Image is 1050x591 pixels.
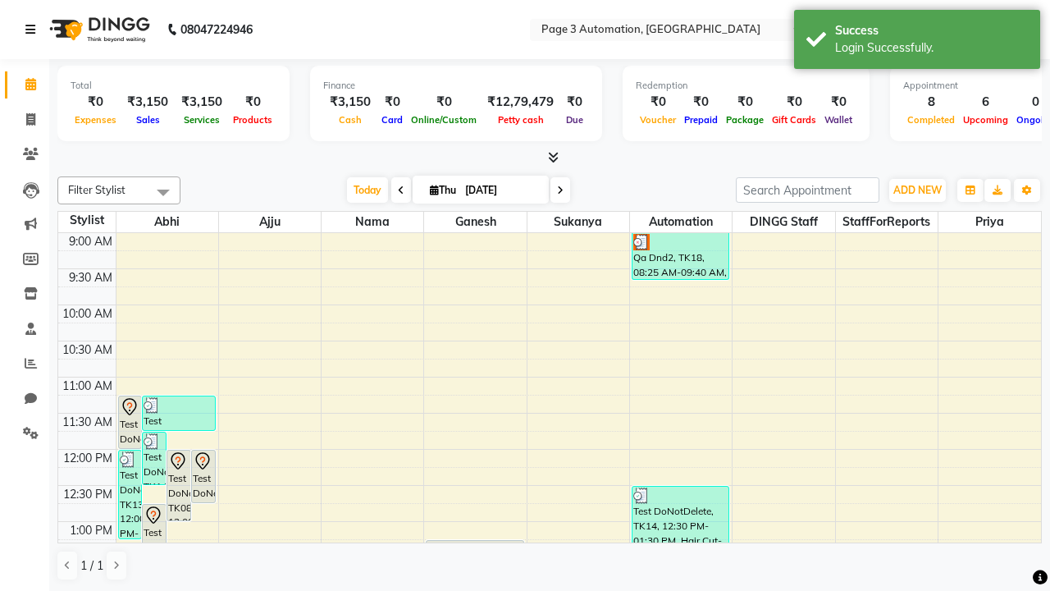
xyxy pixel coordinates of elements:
[119,396,142,448] div: Test DoNotDelete, TK09, 11:15 AM-12:00 PM, Hair Cut-Men
[562,114,587,126] span: Due
[66,269,116,286] div: 9:30 AM
[80,557,103,575] span: 1 / 1
[59,378,116,395] div: 11:00 AM
[347,177,388,203] span: Today
[768,93,820,112] div: ₹0
[121,93,175,112] div: ₹3,150
[768,114,820,126] span: Gift Cards
[959,114,1012,126] span: Upcoming
[59,414,116,431] div: 11:30 AM
[722,93,768,112] div: ₹0
[938,212,1041,232] span: Priya
[68,183,126,196] span: Filter Stylist
[527,212,629,232] span: Sukanya
[192,451,215,502] div: Test DoNotDelete, TK06, 12:00 PM-12:45 PM, Hair Cut-Men
[722,114,768,126] span: Package
[632,233,728,279] div: Qa Dnd2, TK18, 08:25 AM-09:40 AM, Hair Cut By Expert-Men,Hair Cut-Men
[630,212,732,232] span: Automation
[835,39,1028,57] div: Login Successfully.
[60,486,116,503] div: 12:30 PM
[632,487,728,557] div: Test DoNotDelete, TK14, 12:30 PM-01:30 PM, Hair Cut-Women
[820,114,856,126] span: Wallet
[119,451,142,538] div: Test DoNotDelete, TK13, 12:00 PM-01:15 PM, Hair Cut-Men,Hair Cut By Expert-Men
[889,179,946,202] button: ADD NEW
[323,79,589,93] div: Finance
[636,79,856,93] div: Redemption
[143,505,166,575] div: Test DoNotDelete, TK07, 12:45 PM-01:45 PM, Hair Cut-Women
[71,114,121,126] span: Expenses
[167,451,190,520] div: Test DoNotDelete, TK08, 12:00 PM-01:00 PM, Hair Cut-Women
[426,184,460,196] span: Thu
[835,22,1028,39] div: Success
[893,184,942,196] span: ADD NEW
[322,212,423,232] span: Nama
[407,93,481,112] div: ₹0
[143,396,214,430] div: Test DoNotDelete, TK12, 11:15 AM-11:45 AM, Hair Cut By Expert-Men
[143,433,166,484] div: Test DoNotDelete, TK14, 11:45 AM-12:30 PM, Hair Cut-Men
[460,178,542,203] input: 2025-09-04
[424,212,526,232] span: Ganesh
[180,114,224,126] span: Services
[180,7,253,53] b: 08047224946
[219,212,321,232] span: Ajju
[66,233,116,250] div: 9:00 AM
[736,177,879,203] input: Search Appointment
[680,114,722,126] span: Prepaid
[66,522,116,539] div: 1:00 PM
[820,93,856,112] div: ₹0
[680,93,722,112] div: ₹0
[335,114,366,126] span: Cash
[116,212,218,232] span: Abhi
[481,93,560,112] div: ₹12,79,479
[560,93,589,112] div: ₹0
[903,93,959,112] div: 8
[494,114,548,126] span: Petty cash
[42,7,154,53] img: logo
[959,93,1012,112] div: 6
[377,114,407,126] span: Card
[836,212,938,232] span: StaffForReports
[58,212,116,229] div: Stylist
[377,93,407,112] div: ₹0
[59,341,116,359] div: 10:30 AM
[71,79,276,93] div: Total
[229,114,276,126] span: Products
[407,114,481,126] span: Online/Custom
[71,93,121,112] div: ₹0
[903,114,959,126] span: Completed
[60,450,116,467] div: 12:00 PM
[323,93,377,112] div: ₹3,150
[636,93,680,112] div: ₹0
[175,93,229,112] div: ₹3,150
[229,93,276,112] div: ₹0
[59,305,116,323] div: 10:00 AM
[636,114,680,126] span: Voucher
[132,114,164,126] span: Sales
[733,212,834,232] span: DINGG Staff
